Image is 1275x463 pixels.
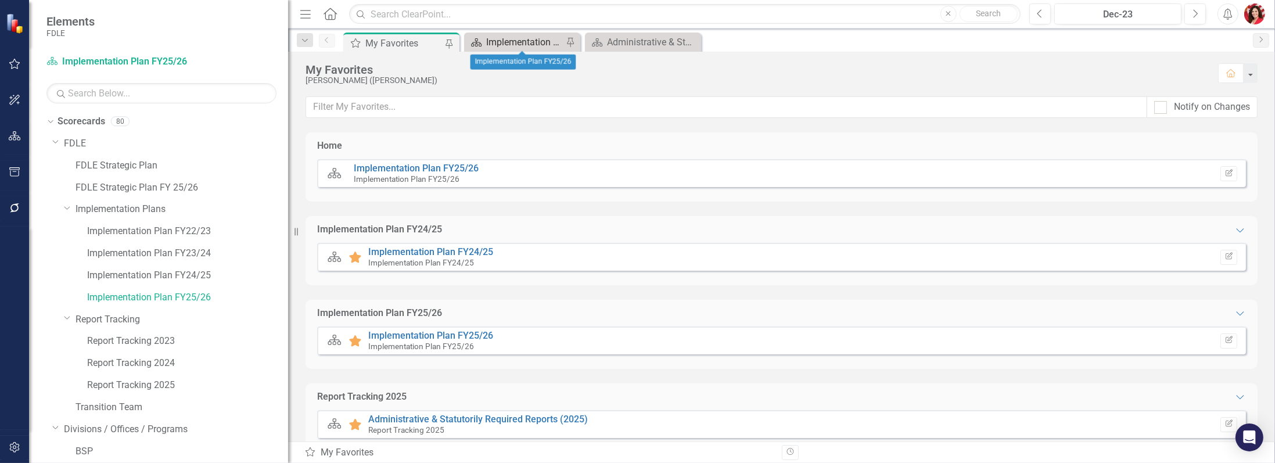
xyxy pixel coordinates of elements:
[607,35,698,49] div: Administrative & Statutorily Required Reports (2025)
[317,390,407,404] div: Report Tracking 2025
[1054,3,1182,24] button: Dec-23
[368,258,474,267] small: Implementation Plan FY24/25
[87,379,288,392] a: Report Tracking 2025
[317,307,442,320] div: Implementation Plan FY25/26
[46,15,95,28] span: Elements
[58,115,105,128] a: Scorecards
[1236,423,1263,451] div: Open Intercom Messenger
[306,63,1206,76] div: My Favorites
[306,76,1206,85] div: [PERSON_NAME] ([PERSON_NAME])
[368,425,444,435] small: Report Tracking 2025
[467,35,563,49] a: Implementation Plan FY25/26
[111,117,130,127] div: 80
[317,139,342,153] div: Home
[354,163,479,174] a: Implementation Plan FY25/26
[76,159,288,173] a: FDLE Strategic Plan
[1058,8,1178,21] div: Dec-23
[317,223,442,236] div: Implementation Plan FY24/25
[976,9,1001,18] span: Search
[306,96,1147,118] input: Filter My Favorites...
[368,414,588,425] a: Administrative & Statutorily Required Reports (2025)
[1244,3,1265,24] img: Caitlin Dawkins
[6,13,26,33] img: ClearPoint Strategy
[368,330,493,341] a: Implementation Plan FY25/26
[1174,101,1250,114] div: Notify on Changes
[76,401,288,414] a: Transition Team
[365,36,442,51] div: My Favorites
[304,446,773,460] div: My Favorites
[76,203,288,216] a: Implementation Plans
[486,35,563,49] div: Implementation Plan FY25/26
[76,313,288,326] a: Report Tracking
[46,83,276,103] input: Search Below...
[64,137,288,150] a: FDLE
[368,246,493,257] a: Implementation Plan FY24/25
[46,55,192,69] a: Implementation Plan FY25/26
[1220,166,1237,181] button: Set Home Page
[87,357,288,370] a: Report Tracking 2024
[76,445,288,458] a: BSP
[588,35,698,49] a: Administrative & Statutorily Required Reports (2025)
[87,247,288,260] a: Implementation Plan FY23/24
[349,4,1020,24] input: Search ClearPoint...
[87,225,288,238] a: Implementation Plan FY22/23
[64,423,288,436] a: Divisions / Offices / Programs
[87,291,288,304] a: Implementation Plan FY25/26
[87,335,288,348] a: Report Tracking 2023
[960,6,1018,22] button: Search
[354,174,459,184] small: Implementation Plan FY25/26
[368,342,474,351] small: Implementation Plan FY25/26
[46,28,95,38] small: FDLE
[76,181,288,195] a: FDLE Strategic Plan FY 25/26
[471,55,576,70] div: Implementation Plan FY25/26
[87,269,288,282] a: Implementation Plan FY24/25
